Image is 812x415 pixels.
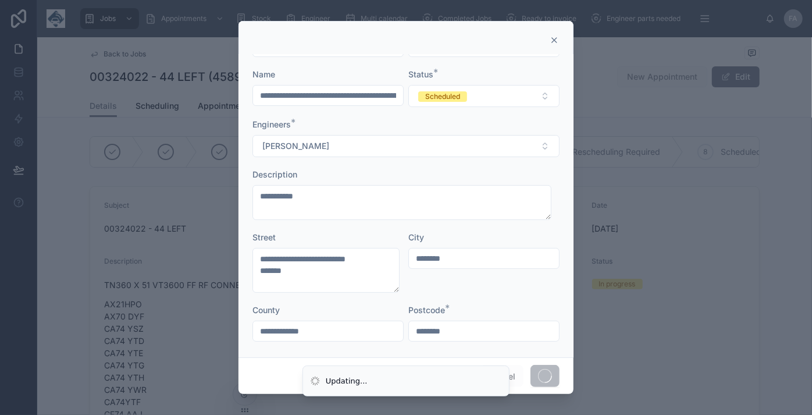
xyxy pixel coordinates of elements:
span: Engineers [252,119,291,129]
span: County [252,305,280,315]
div: Updating... [326,375,368,387]
button: Select Button [252,135,560,157]
span: City [408,232,424,242]
span: [PERSON_NAME] [262,140,329,152]
div: Scheduled [425,91,460,102]
span: Postcode [408,305,445,315]
span: Name [252,69,275,79]
button: Select Button [408,85,560,107]
span: Street [252,232,276,242]
span: Status [408,69,433,79]
span: Description [252,169,297,179]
